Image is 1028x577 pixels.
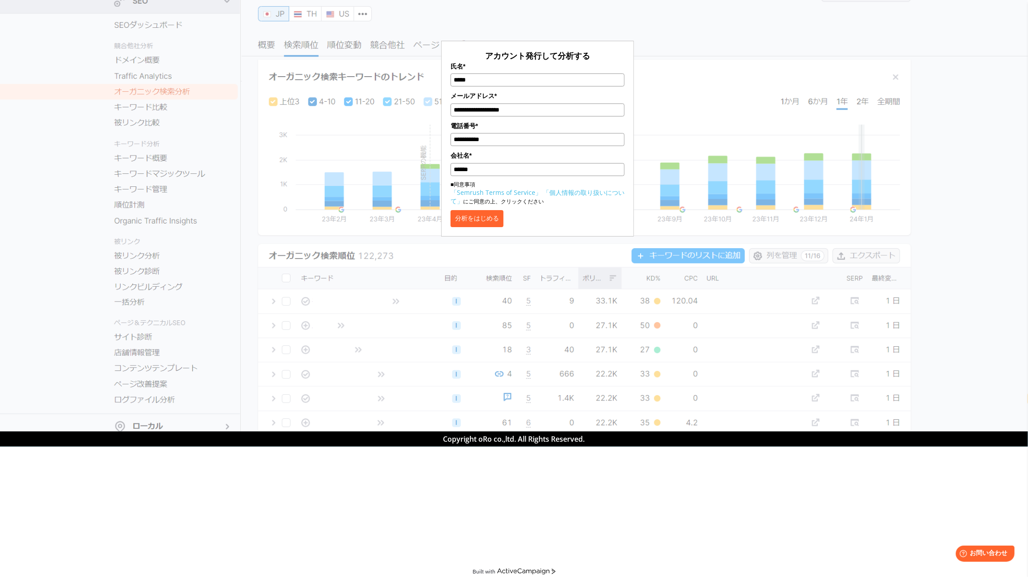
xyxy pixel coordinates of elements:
[451,121,625,131] label: 電話番号*
[948,542,1018,567] iframe: Help widget launcher
[485,50,590,61] span: アカウント発行して分析する
[451,188,625,205] a: 「個人情報の取り扱いについて」
[443,434,585,444] span: Copyright oRo co.,ltd. All Rights Reserved.
[473,568,495,575] div: Built with
[451,210,503,227] button: 分析をはじめる
[451,188,542,197] a: 「Semrush Terms of Service」
[451,91,625,101] label: メールアドレス*
[451,181,625,206] p: ■同意事項 にご同意の上、クリックください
